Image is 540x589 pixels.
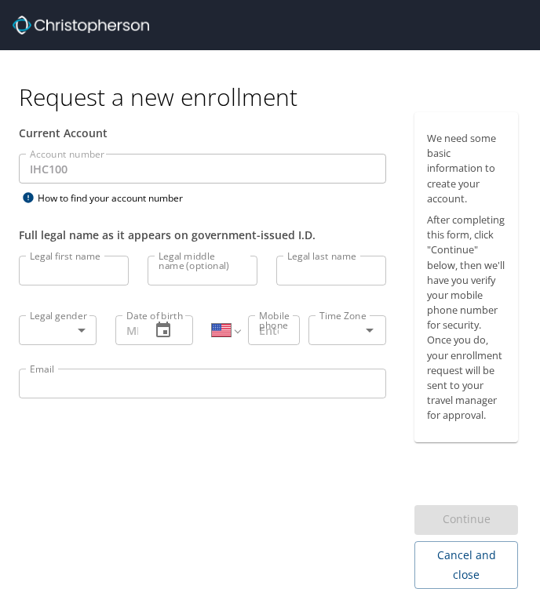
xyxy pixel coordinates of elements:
[19,315,97,345] div: ​
[13,16,149,35] img: cbt logo
[427,546,505,584] span: Cancel and close
[19,125,386,141] div: Current Account
[427,213,505,424] p: After completing this form, click "Continue" below, then we'll have you verify your mobile phone ...
[19,227,386,243] div: Full legal name as it appears on government-issued I.D.
[414,541,518,589] button: Cancel and close
[19,188,215,208] div: How to find your account number
[115,315,138,345] input: MM/DD/YYYY
[19,82,531,112] h1: Request a new enrollment
[359,319,381,341] button: Open
[427,131,505,206] p: We need some basic information to create your account.
[248,315,290,345] input: Enter phone number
